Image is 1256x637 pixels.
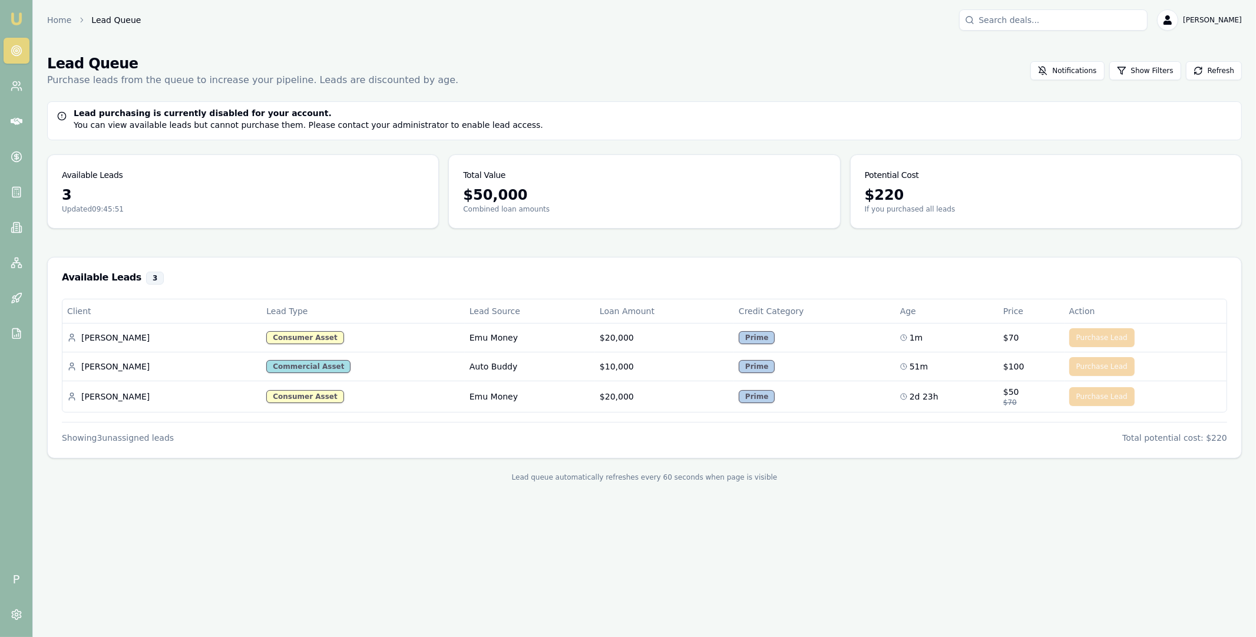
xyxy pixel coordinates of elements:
[865,186,1227,204] div: $ 220
[1003,361,1024,372] span: $100
[1186,61,1242,80] button: Refresh
[1122,432,1227,444] div: Total potential cost: $220
[9,12,24,26] img: emu-icon-u.png
[865,204,1227,214] p: If you purchased all leads
[465,381,595,412] td: Emu Money
[895,299,999,323] th: Age
[62,272,1227,285] h3: Available Leads
[91,14,141,26] span: Lead Queue
[910,361,928,372] span: 51m
[1183,15,1242,25] span: [PERSON_NAME]
[465,352,595,381] td: Auto Buddy
[910,332,923,344] span: 1m
[999,299,1065,323] th: Price
[266,390,343,403] div: Consumer Asset
[595,352,734,381] td: $10,000
[595,323,734,352] td: $20,000
[47,73,458,87] p: Purchase leads from the queue to increase your pipeline. Leads are discounted by age.
[463,204,825,214] p: Combined loan amounts
[463,186,825,204] div: $ 50,000
[146,272,164,285] div: 3
[57,107,1232,131] div: You can view available leads but cannot purchase them. Please contact your administrator to enabl...
[67,332,257,344] div: [PERSON_NAME]
[1003,386,1019,398] span: $50
[865,169,919,181] h3: Potential Cost
[1065,299,1227,323] th: Action
[4,566,29,592] span: P
[47,473,1242,482] div: Lead queue automatically refreshes every 60 seconds when page is visible
[47,14,141,26] nav: breadcrumb
[910,391,938,402] span: 2d 23h
[734,299,895,323] th: Credit Category
[463,169,505,181] h3: Total Value
[262,299,465,323] th: Lead Type
[62,299,262,323] th: Client
[1030,61,1104,80] button: Notifications
[465,323,595,352] td: Emu Money
[47,54,458,73] h1: Lead Queue
[739,360,775,373] div: Prime
[47,14,71,26] a: Home
[266,331,343,344] div: Consumer Asset
[1003,398,1060,407] div: $70
[959,9,1148,31] input: Search deals
[266,360,351,373] div: Commercial Asset
[1109,61,1181,80] button: Show Filters
[62,186,424,204] div: 3
[595,381,734,412] td: $20,000
[465,299,595,323] th: Lead Source
[62,169,123,181] h3: Available Leads
[739,390,775,403] div: Prime
[739,331,775,344] div: Prime
[595,299,734,323] th: Loan Amount
[1003,332,1019,344] span: $70
[62,204,424,214] p: Updated 09:45:51
[62,432,174,444] div: Showing 3 unassigned lead s
[67,361,257,372] div: [PERSON_NAME]
[74,108,332,118] strong: Lead purchasing is currently disabled for your account.
[67,391,257,402] div: [PERSON_NAME]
